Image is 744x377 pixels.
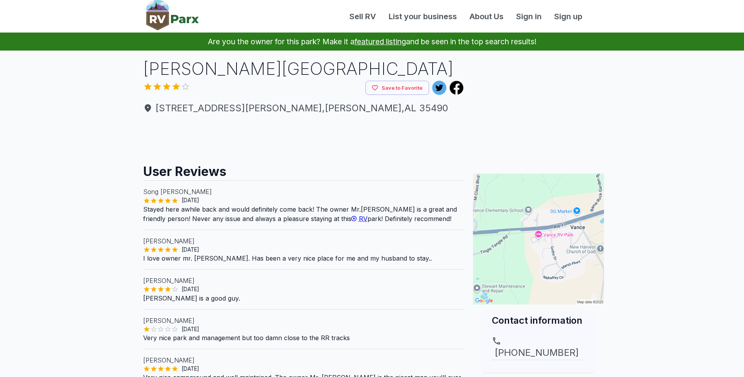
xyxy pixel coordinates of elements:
iframe: Advertisement [473,57,604,155]
p: [PERSON_NAME] [143,236,464,246]
span: RV [359,215,367,223]
a: RV [351,215,367,223]
a: featured listing [355,37,406,46]
h2: Contact information [492,314,585,327]
p: [PERSON_NAME] [143,355,464,365]
p: [PERSON_NAME] is a good guy. [143,294,464,303]
iframe: Advertisement [143,121,464,157]
a: Sign in [510,11,548,22]
span: [DATE] [178,246,202,254]
h1: [PERSON_NAME][GEOGRAPHIC_DATA] [143,57,464,81]
span: [DATE] [178,325,202,333]
p: [PERSON_NAME] [143,316,464,325]
p: [PERSON_NAME] [143,276,464,285]
p: Song [PERSON_NAME] [143,187,464,196]
p: Stayed here awhile back and would definitely come back! The owner Mr.[PERSON_NAME] is a great and... [143,205,464,223]
p: Very nice park and management but too damn close to the RR tracks [143,333,464,343]
a: Sell RV [343,11,382,22]
p: Are you the owner for this park? Make it a and be seen in the top search results! [9,33,735,51]
a: List your business [382,11,463,22]
img: Map for Vance RV Park [473,174,604,304]
a: [STREET_ADDRESS][PERSON_NAME],[PERSON_NAME],AL 35490 [143,101,464,115]
a: About Us [463,11,510,22]
a: [PHONE_NUMBER] [492,336,585,360]
span: [STREET_ADDRESS][PERSON_NAME] , [PERSON_NAME] , AL 35490 [143,101,464,115]
button: Save to Favorite [366,81,429,95]
span: [DATE] [178,196,202,204]
h2: User Reviews [143,157,464,180]
span: [DATE] [178,365,202,373]
p: I love owner mr. [PERSON_NAME]. Has been a very nice place for me and my husband to stay.. [143,254,464,263]
a: Sign up [548,11,589,22]
span: [DATE] [178,285,202,293]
